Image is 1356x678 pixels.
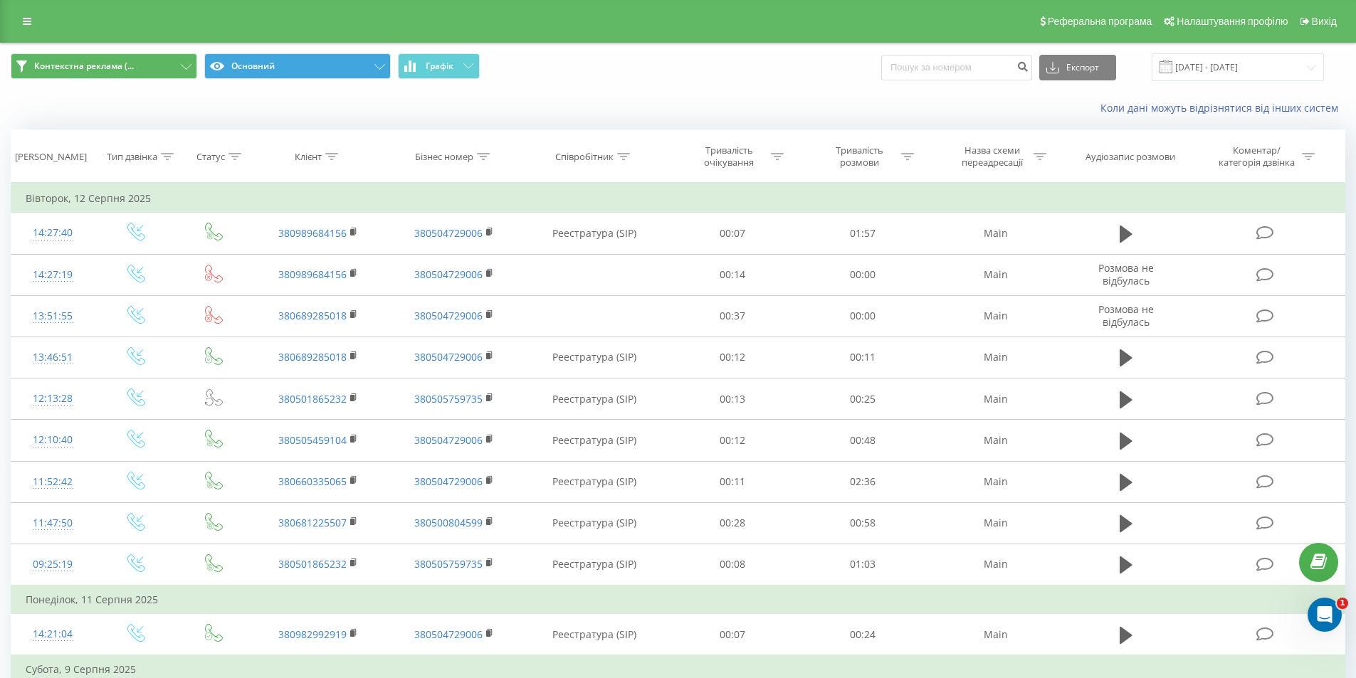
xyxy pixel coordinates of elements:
span: 1 [1337,598,1348,609]
a: Коли дані можуть відрізнятися вiд інших систем [1100,101,1345,115]
td: 00:11 [668,461,798,502]
span: Розмова не відбулась [1098,302,1154,329]
td: Main [927,337,1063,378]
a: 380500804599 [414,516,483,529]
td: 00:07 [668,614,798,656]
a: 380505459104 [278,433,347,447]
td: Реестратура (SIP) [522,213,668,254]
span: Контекстна реклама (... [34,60,134,72]
td: Реестратура (SIP) [522,378,668,420]
td: Main [927,420,1063,461]
td: 00:00 [798,254,928,295]
div: Статус [196,151,225,163]
td: Main [927,254,1063,295]
td: 00:48 [798,420,928,461]
td: 01:03 [798,544,928,586]
td: 01:57 [798,213,928,254]
td: Понеділок, 11 Серпня 2025 [11,586,1345,614]
a: 380982992919 [278,627,347,641]
div: Коментар/категорія дзвінка [1215,144,1298,169]
td: Main [927,502,1063,544]
td: Main [927,295,1063,337]
div: Тривалість розмови [821,144,898,169]
a: 380681225507 [278,516,347,529]
td: 00:13 [668,378,798,420]
td: 00:12 [668,337,798,378]
td: Main [927,213,1063,254]
div: [PERSON_NAME] [15,151,87,163]
a: 380989684156 [278,268,347,281]
a: 380504729006 [414,226,483,240]
span: Графік [426,61,453,71]
td: 00:58 [798,502,928,544]
div: 12:10:40 [26,426,80,454]
span: Налаштування профілю [1177,16,1288,27]
div: 12:13:28 [26,385,80,413]
div: Тривалість очікування [691,144,767,169]
td: 00:00 [798,295,928,337]
div: Аудіозапис розмови [1086,151,1175,163]
button: Контекстна реклама (... [11,53,197,79]
div: 11:47:50 [26,509,80,537]
span: Реферальна програма [1048,16,1152,27]
div: 09:25:19 [26,551,80,578]
button: Експорт [1039,55,1116,80]
input: Пошук за номером [881,55,1032,80]
td: Main [927,544,1063,586]
td: 00:08 [668,544,798,586]
td: 00:24 [798,614,928,656]
td: 00:37 [668,295,798,337]
a: 380504729006 [414,433,483,447]
span: Вихід [1312,16,1337,27]
div: 14:27:40 [26,219,80,247]
div: 14:27:19 [26,261,80,289]
a: 380504729006 [414,268,483,281]
td: Main [927,461,1063,502]
a: 380505759735 [414,557,483,571]
a: 380504729006 [414,627,483,641]
a: 380989684156 [278,226,347,240]
td: Main [927,614,1063,656]
td: Реестратура (SIP) [522,420,668,461]
div: Співробітник [555,151,614,163]
td: 00:25 [798,378,928,420]
div: Тип дзвінка [107,151,157,163]
td: Реестратура (SIP) [522,461,668,502]
a: 380689285018 [278,350,347,364]
td: Реестратура (SIP) [522,337,668,378]
div: Назва схеми переадресації [954,144,1030,169]
button: Основний [204,53,391,79]
a: 380501865232 [278,557,347,571]
a: 380505759735 [414,392,483,406]
a: 380504729006 [414,350,483,364]
td: Main [927,378,1063,420]
div: 11:52:42 [26,468,80,496]
td: 00:28 [668,502,798,544]
td: Реестратура (SIP) [522,544,668,586]
td: 00:14 [668,254,798,295]
iframe: Intercom live chat [1308,598,1342,632]
td: 00:07 [668,213,798,254]
div: 13:46:51 [26,344,80,371]
div: Клієнт [295,151,322,163]
div: Бізнес номер [415,151,473,163]
td: Реестратура (SIP) [522,614,668,656]
a: 380504729006 [414,309,483,322]
button: Графік [398,53,480,79]
div: 14:21:04 [26,620,80,648]
span: Розмова не відбулась [1098,261,1154,287]
td: 02:36 [798,461,928,502]
div: 13:51:55 [26,302,80,330]
td: Вівторок, 12 Серпня 2025 [11,184,1345,213]
td: 00:12 [668,420,798,461]
a: 380689285018 [278,309,347,322]
td: Реестратура (SIP) [522,502,668,544]
td: 00:11 [798,337,928,378]
a: 380504729006 [414,475,483,488]
a: 380660335065 [278,475,347,488]
a: 380501865232 [278,392,347,406]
